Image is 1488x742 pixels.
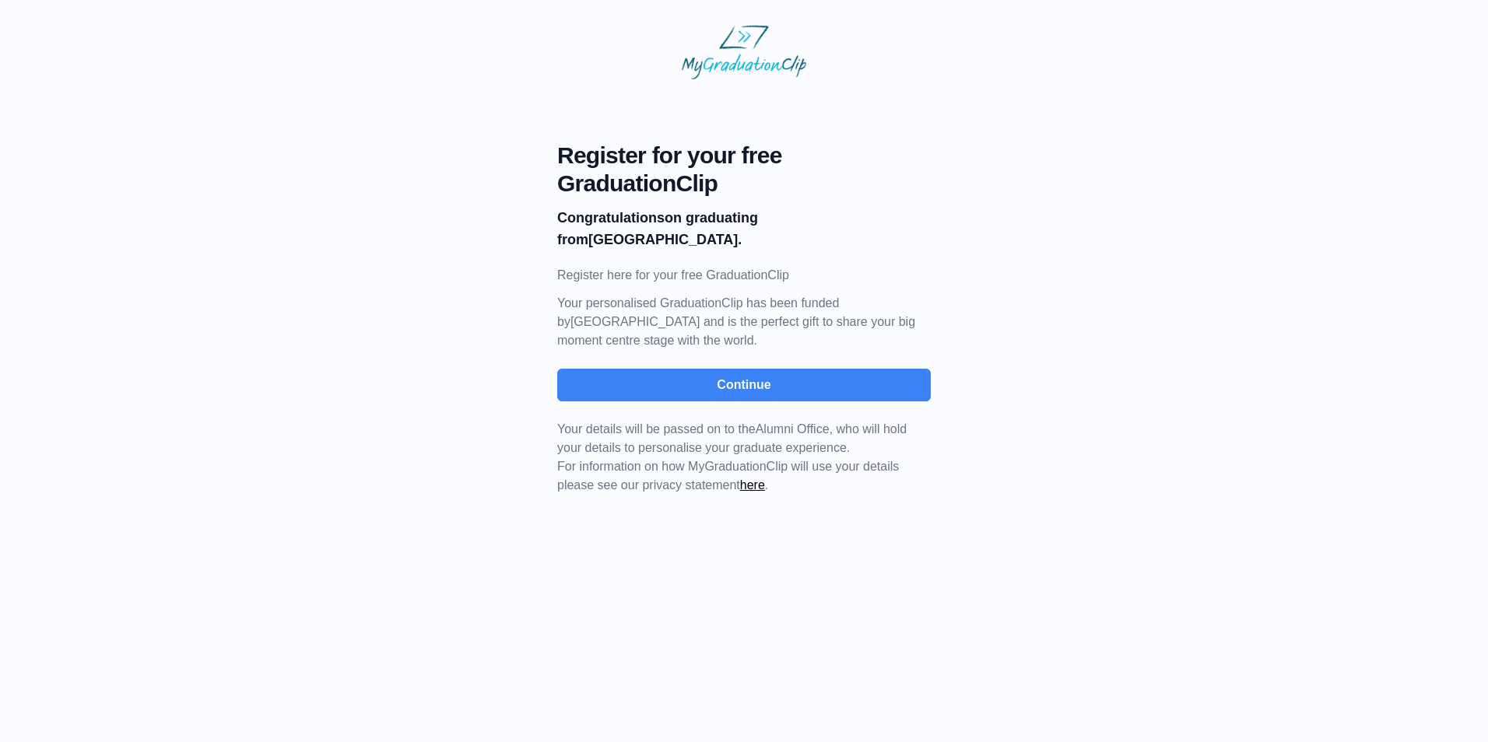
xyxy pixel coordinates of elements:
[557,422,907,454] span: Your details will be passed on to the , who will hold your details to personalise your graduate e...
[557,170,931,198] span: GraduationClip
[557,207,931,250] p: on graduating from [GEOGRAPHIC_DATA].
[557,369,931,401] button: Continue
[557,210,665,226] b: Congratulations
[682,25,806,79] img: MyGraduationClip
[557,266,931,285] p: Register here for your free GraduationClip
[557,422,907,492] span: For information on how MyGraduationClip will use your details please see our privacy statement .
[756,422,830,436] span: Alumni Office
[740,478,765,492] a: here
[557,142,931,170] span: Register for your free
[557,294,931,350] p: Your personalised GraduationClip has been funded by [GEOGRAPHIC_DATA] and is the perfect gift to ...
